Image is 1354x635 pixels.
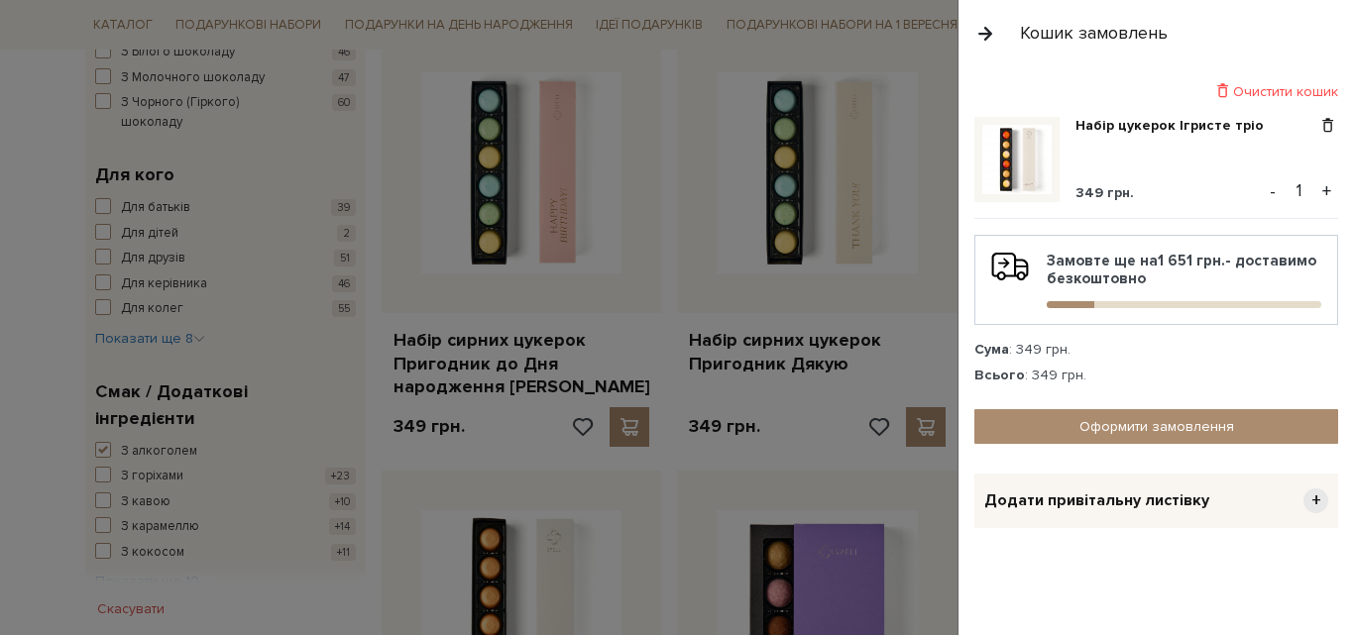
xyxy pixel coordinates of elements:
[1075,117,1279,135] a: Набір цукерок Ігристе тріо
[991,252,1321,308] div: Замовте ще на - доставимо безкоштовно
[974,409,1338,444] a: Оформити замовлення
[974,341,1338,359] div: : 349 грн.
[974,82,1338,101] div: Очистити кошик
[984,490,1209,511] span: Додати привітальну листівку
[1020,22,1168,45] div: Кошик замовлень
[974,367,1338,384] div: : 349 грн.
[974,367,1025,383] strong: Всього
[1303,488,1328,513] span: +
[1075,184,1134,201] span: 349 грн.
[982,125,1052,194] img: Набір цукерок Ігристе тріо
[1158,252,1225,269] b: 1 651 грн.
[1315,176,1338,206] button: +
[1263,176,1283,206] button: -
[974,341,1009,358] strong: Сума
